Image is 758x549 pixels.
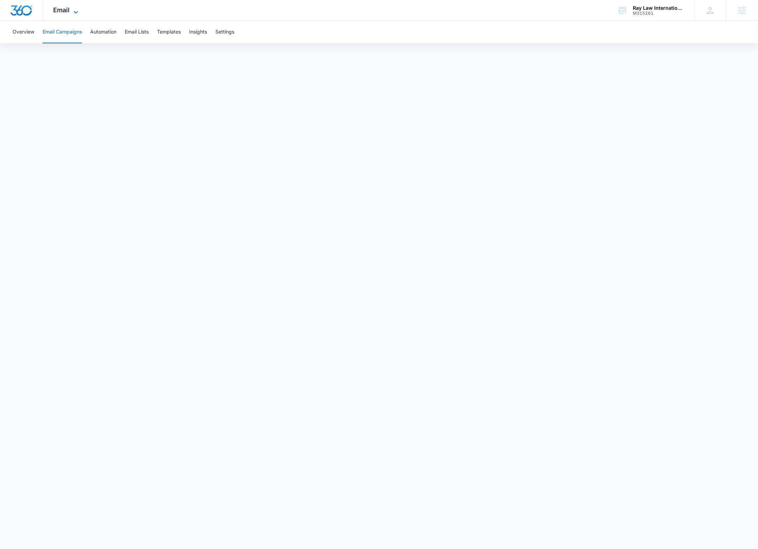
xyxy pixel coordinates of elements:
div: account id [633,11,684,16]
button: Automation [90,21,116,43]
button: Settings [215,21,234,43]
button: Insights [189,21,207,43]
button: Templates [157,21,181,43]
button: Email Campaigns [43,21,82,43]
button: Email Lists [125,21,149,43]
div: account name [633,5,684,11]
span: Email [53,6,70,14]
button: Overview [13,21,34,43]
